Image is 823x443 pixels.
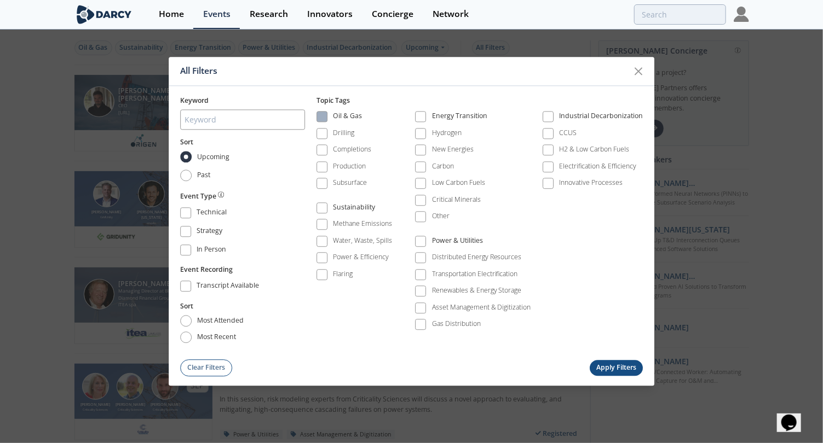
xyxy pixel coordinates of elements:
[734,7,749,22] img: Profile
[333,219,392,229] div: Methane Emissions
[180,137,193,147] button: Sort
[180,96,209,105] span: Keyword
[180,191,224,201] button: Event Type
[316,96,350,105] span: Topic Tags
[180,301,193,311] span: Sort
[180,109,305,130] input: Keyword
[559,145,629,155] div: H2 & Low Carbon Fuels
[432,161,454,171] div: Carbon
[197,281,259,294] div: Transcript Available
[333,178,367,188] div: Subsurface
[559,128,577,138] div: CCUS
[197,226,222,239] div: Strategy
[433,10,469,19] div: Network
[197,170,210,180] span: Past
[432,178,485,188] div: Low Carbon Fuels
[197,333,236,342] span: most recent
[180,359,233,376] button: Clear Filters
[333,161,366,171] div: Production
[432,212,450,221] div: Other
[432,286,522,296] div: Renewables & Energy Storage
[180,265,233,275] button: Event Recording
[432,302,531,312] div: Asset Management & Digitization
[372,10,413,19] div: Concierge
[180,316,192,327] input: most attended
[432,128,462,138] div: Hydrogen
[559,178,623,188] div: Innovative Processes
[432,112,487,125] div: Energy Transition
[432,195,481,205] div: Critical Minerals
[180,61,628,82] div: All Filters
[432,269,518,279] div: Transportation Electrification
[180,170,192,181] input: Past
[197,316,244,326] span: most attended
[180,331,192,343] input: most recent
[432,319,481,329] div: Gas Distribution
[333,253,389,263] div: Power & Efficiency
[432,236,483,249] div: Power & Utilities
[333,269,353,279] div: Flaring
[203,10,231,19] div: Events
[333,145,371,155] div: Completions
[432,253,522,263] div: Distributed Energy Resources
[159,10,184,19] div: Home
[180,301,193,311] button: Sort
[333,112,362,125] div: Oil & Gas
[197,244,226,258] div: In Person
[634,4,726,25] input: Advanced Search
[218,191,224,197] img: information.svg
[559,161,636,171] div: Electrification & Efficiency
[432,145,474,155] div: New Energies
[333,202,375,215] div: Sustainability
[307,10,353,19] div: Innovators
[197,207,227,220] div: Technical
[74,5,134,24] img: logo-wide.svg
[197,152,229,162] span: Upcoming
[333,236,392,246] div: Water, Waste, Spills
[180,151,192,163] input: Upcoming
[333,128,354,138] div: Drilling
[180,191,216,201] span: Event Type
[590,360,643,376] button: Apply Filters
[250,10,288,19] div: Research
[559,112,643,125] div: Industrial Decarbonization
[777,399,812,432] iframe: chat widget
